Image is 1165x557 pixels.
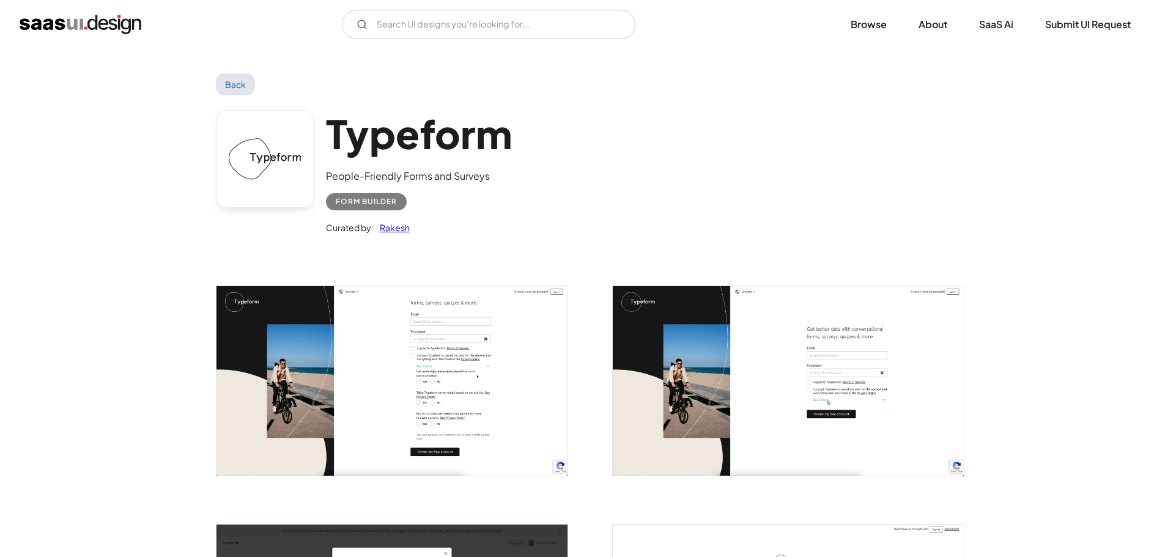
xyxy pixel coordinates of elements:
a: Browse [836,11,901,38]
form: Email Form [342,10,635,39]
h1: Typeform [326,110,512,157]
a: SaaS Ai [964,11,1028,38]
a: open lightbox [216,286,568,476]
div: People-Friendly Forms and Surveys [326,169,512,183]
img: 6018de40d9c89fb7adfd2a6a_Typeform%20get%20started.jpg [613,286,964,476]
img: 6018de4019cb53f0c9ae1336_Typeform%20get%20started%202.jpg [216,286,568,476]
input: Search UI designs you're looking for... [342,10,635,39]
a: About [904,11,962,38]
a: Submit UI Request [1030,11,1145,38]
a: home [20,15,141,34]
a: Rakesh [374,220,410,235]
a: open lightbox [613,286,964,476]
div: Form Builder [336,194,397,209]
div: Curated by: [326,220,374,235]
a: Back [216,73,256,95]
